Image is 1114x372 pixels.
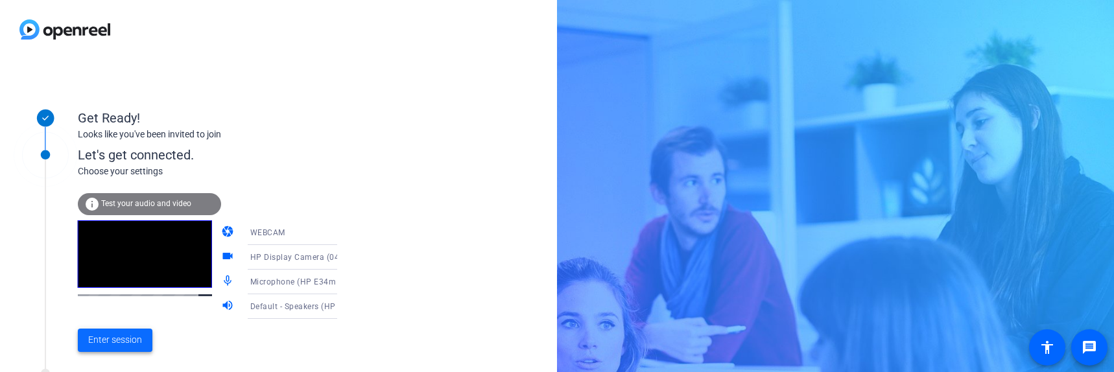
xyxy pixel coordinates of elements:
[78,108,337,128] div: Get Ready!
[88,333,142,347] span: Enter session
[84,196,100,212] mat-icon: info
[250,301,418,311] span: Default - Speakers (HP E34m G4 USB Audio)
[101,199,191,208] span: Test your audio and video
[1082,340,1097,355] mat-icon: message
[221,225,237,240] mat-icon: camera
[221,250,237,265] mat-icon: videocam
[1039,340,1055,355] mat-icon: accessibility
[78,128,337,141] div: Looks like you've been invited to join
[250,276,394,286] span: Microphone (HP E34m G4 USB Audio)
[78,329,152,352] button: Enter session
[250,228,285,237] span: WEBCAM
[250,251,374,262] span: HP Display Camera (0408:5458)
[78,165,364,178] div: Choose your settings
[78,145,364,165] div: Let's get connected.
[221,274,237,290] mat-icon: mic_none
[221,299,237,314] mat-icon: volume_up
